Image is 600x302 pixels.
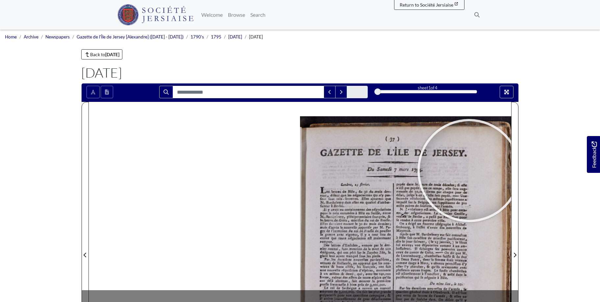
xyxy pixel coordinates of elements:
[159,86,173,98] button: Search
[117,4,193,25] img: Société Jersiaise
[428,85,431,90] span: 1
[81,49,122,59] a: Back to[DATE]
[5,34,17,39] a: Home
[199,8,225,21] a: Welcome
[225,8,248,21] a: Browse
[45,34,70,39] a: Newspapers
[105,52,119,57] strong: [DATE]
[101,86,113,98] button: Open transcription window
[81,65,519,81] h1: [DATE]
[190,34,204,39] a: 1790's
[590,141,598,168] span: Feedback
[77,34,184,39] a: Gazette de l'Île de Jersey [Alexandre] ([DATE] - [DATE])
[173,86,324,98] input: Search for
[117,3,193,27] a: Société Jersiaise logo
[211,34,221,39] a: 1795
[248,8,268,21] a: Search
[24,34,38,39] a: Archive
[249,34,263,39] span: [DATE]
[587,136,600,173] a: Would you like to provide feedback?
[378,85,477,91] div: sheet of 4
[87,86,100,98] button: Toggle text selection (Alt+T)
[324,86,336,98] button: Previous Match
[228,34,242,39] a: [DATE]
[400,2,453,8] span: Return to Société Jersiaise
[500,86,513,98] button: Full screen mode
[335,86,347,98] button: Next Match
